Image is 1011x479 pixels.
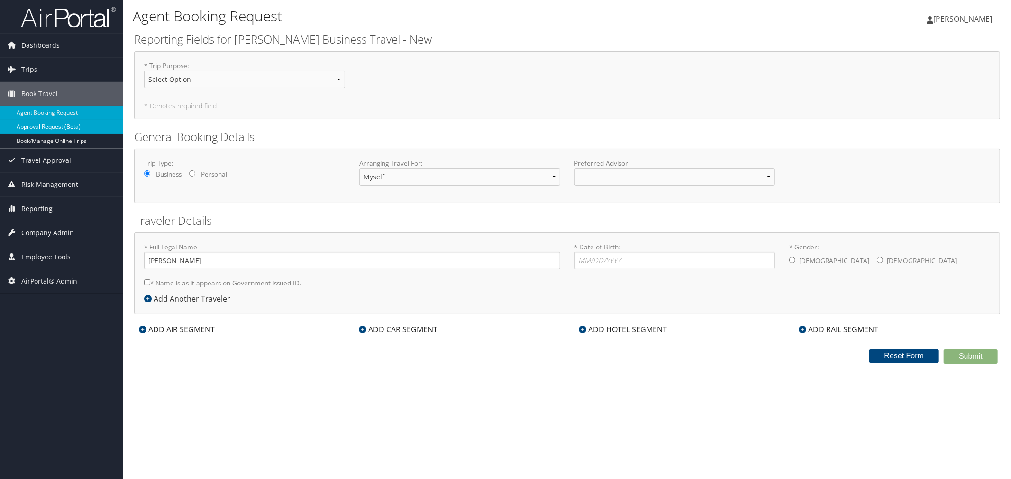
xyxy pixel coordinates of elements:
[799,252,869,270] label: [DEMOGRAPHIC_DATA]
[144,159,345,168] label: Trip Type:
[144,61,345,96] label: * Trip Purpose :
[21,245,71,269] span: Employee Tools
[354,324,442,335] div: ADD CAR SEGMENT
[144,252,560,269] input: * Full Legal Name
[933,14,992,24] span: [PERSON_NAME]
[21,197,53,221] span: Reporting
[21,82,58,106] span: Book Travel
[359,159,560,168] label: Arranging Travel For:
[134,129,1000,145] h2: General Booking Details
[574,252,775,269] input: * Date of Birth:
[144,274,301,292] label: * Name is as it appears on Government issued ID.
[21,221,74,245] span: Company Admin
[21,149,71,172] span: Travel Approval
[144,242,560,269] label: * Full Legal Name
[21,58,37,81] span: Trips
[134,213,1000,229] h2: Traveler Details
[21,6,116,28] img: airportal-logo.png
[574,242,775,269] label: * Date of Birth:
[21,34,60,57] span: Dashboards
[133,6,712,26] h1: Agent Booking Request
[789,257,795,263] input: * Gender:[DEMOGRAPHIC_DATA][DEMOGRAPHIC_DATA]
[927,5,1002,33] a: [PERSON_NAME]
[156,169,182,179] label: Business
[21,269,77,293] span: AirPortal® Admin
[134,31,1000,47] h2: Reporting Fields for [PERSON_NAME] Business Travel - New
[134,324,219,335] div: ADD AIR SEGMENT
[144,71,345,88] select: * Trip Purpose:
[144,279,150,285] input: * Name is as it appears on Government issued ID.
[794,324,883,335] div: ADD RAIL SEGMENT
[887,252,957,270] label: [DEMOGRAPHIC_DATA]
[944,349,998,364] button: Submit
[201,169,227,179] label: Personal
[21,173,78,196] span: Risk Management
[574,159,775,168] label: Preferred Advisor
[789,242,990,271] label: * Gender:
[144,293,235,304] div: Add Another Traveler
[144,103,990,109] h5: * Denotes required field
[869,349,939,363] button: Reset Form
[877,257,883,263] input: * Gender:[DEMOGRAPHIC_DATA][DEMOGRAPHIC_DATA]
[574,324,672,335] div: ADD HOTEL SEGMENT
